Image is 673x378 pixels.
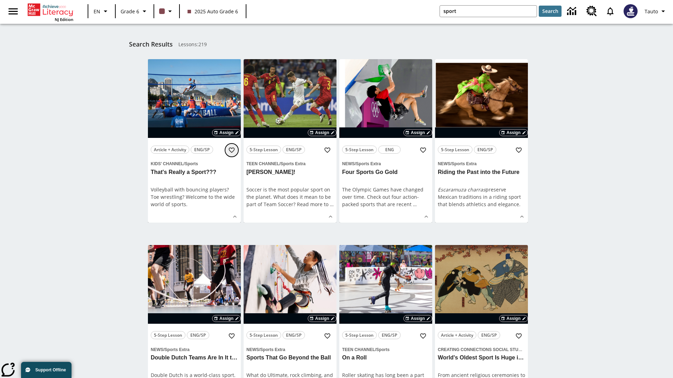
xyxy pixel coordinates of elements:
span: News [342,161,355,166]
span: Assign [219,315,233,322]
button: Add to Favorites [225,144,238,156]
button: 5-Step Lesson [151,331,185,339]
span: Assign [315,129,329,136]
span: … [413,201,417,208]
span: ENG/SP [286,331,301,339]
em: Escaramuza charras [438,186,485,193]
button: Open side menu [3,1,23,22]
span: Assign [507,315,521,322]
h3: On a Roll [342,354,429,362]
span: 5-Step Lesson [345,331,374,339]
button: ENG/SP [283,146,305,154]
button: ENG/SP [378,331,401,339]
input: search field [440,6,537,17]
span: 5-Step Lesson [441,146,469,153]
button: Add to Favorites [321,144,334,156]
span: ENG/SP [477,146,493,153]
span: EN [94,8,100,15]
button: Assign Choose Dates [403,315,432,322]
span: ENG/SP [194,146,210,153]
button: Show Details [230,211,240,222]
button: Assign Choose Dates [403,129,432,136]
span: Teen Channel [342,347,375,352]
span: Kids' Channel [151,161,184,166]
h1: Search Results [129,41,173,48]
button: Add to Favorites [512,144,525,156]
h3: G-O-O-A-L! [246,169,334,176]
span: News [438,161,450,166]
button: Add to Favorites [417,330,429,342]
h3: Double Dutch Teams Are In It to Win It [151,354,238,362]
button: Assign Choose Dates [212,129,241,136]
span: Sports Extra [280,161,305,166]
div: lesson details [435,59,528,223]
h3: That's Really a Sport??? [151,169,238,176]
button: Add to Favorites [225,330,238,342]
button: Support Offline [21,362,72,378]
h3: Riding the Past into the Future [438,169,525,176]
button: Assign Choose Dates [499,129,528,136]
span: / [163,347,164,352]
button: Assign Choose Dates [499,315,528,322]
span: ENG [385,146,394,153]
button: Show Details [421,211,431,222]
div: lesson details [339,59,432,223]
button: ENG/SP [478,331,500,339]
span: ENG/SP [481,331,497,339]
div: Home [28,2,73,22]
button: ENG [378,146,401,154]
span: Assign [411,129,425,136]
button: Grade: Grade 6, Select a grade [118,5,151,17]
div: Soccer is the most popular sport on the planet. What does it mean to be part of Team Soccer? Read... [246,186,334,208]
button: 5-Step Lesson [342,146,377,154]
span: 5-Step Lesson [345,146,374,153]
div: Volleyball with bouncing players? Toe wrestling? Welcome to the wide world of sports. [151,186,238,208]
span: News [246,347,259,352]
span: … [330,201,334,208]
span: Creating Connections Social Studies [438,347,528,352]
span: Topic: News/Sports Extra [246,345,334,353]
span: / [279,161,280,166]
span: Teen Channel [246,161,279,166]
span: Tauto [645,8,658,15]
span: NJ Edition [55,17,73,22]
button: Show Details [517,211,527,222]
button: 5-Step Lesson [246,331,281,339]
div: lesson details [148,59,241,223]
span: Topic: News/Sports Extra [438,160,525,167]
button: Add to Favorites [321,330,334,342]
span: / [259,347,260,352]
a: Resource Center, Will open in new tab [582,2,601,21]
span: Topic: Kids' Channel/Sports [151,160,238,167]
h3: Sports That Go Beyond the Ball [246,354,334,362]
button: Article + Activity [438,331,476,339]
button: 5-Step Lesson [342,331,377,339]
span: Sports Extra [164,347,189,352]
span: Sports Extra [260,347,285,352]
img: Avatar [624,4,638,18]
span: Topic: Creating Connections Social Studies/World History II [438,345,525,353]
button: 5-Step Lesson [246,146,281,154]
div: The Olympic Games have changed over time. Check out four action-packed sports that are recent [342,186,429,208]
button: Select a new avatar [619,2,642,20]
span: ENG/SP [382,331,397,339]
span: Topic: News/Sports Extra [151,345,238,353]
span: Article + Activity [154,146,186,153]
span: / [355,161,356,166]
span: Topic: Teen Channel/Sports [342,345,429,353]
span: / [184,161,185,166]
span: Topic: Teen Channel/Sports Extra [246,160,334,167]
button: Add to Favorites [417,144,429,156]
button: Assign Choose Dates [308,129,336,136]
span: Assign [411,315,425,322]
button: ENG/SP [283,331,305,339]
button: Add to Favorites [512,330,525,342]
span: Sports [185,161,198,166]
p: preserve Mexican traditions in a riding sport that blends athletics and elegance. [438,186,525,208]
a: Home [28,3,73,17]
span: 5-Step Lesson [250,146,278,153]
button: ENG/SP [191,146,213,154]
button: Class color is dark brown. Change class color [156,5,177,17]
span: / [375,347,376,352]
button: Language: EN, Select a language [90,5,113,17]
